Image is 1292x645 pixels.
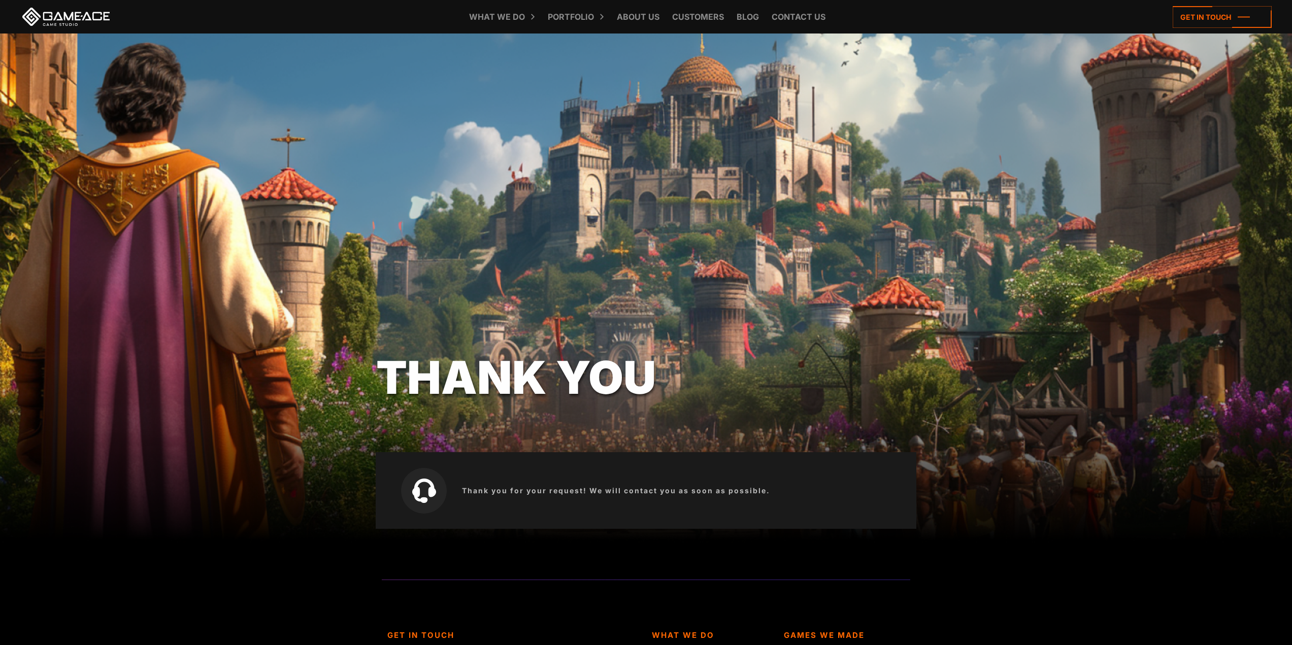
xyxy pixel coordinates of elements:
div: Thank you for your request! We will contact you as soon as possible. [376,452,916,529]
strong: What We Do [652,631,773,640]
a: Get in touch [1173,6,1272,28]
strong: Get In Touch [387,631,623,640]
div: Thank you [376,344,917,412]
strong: Games We Made [784,631,905,640]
